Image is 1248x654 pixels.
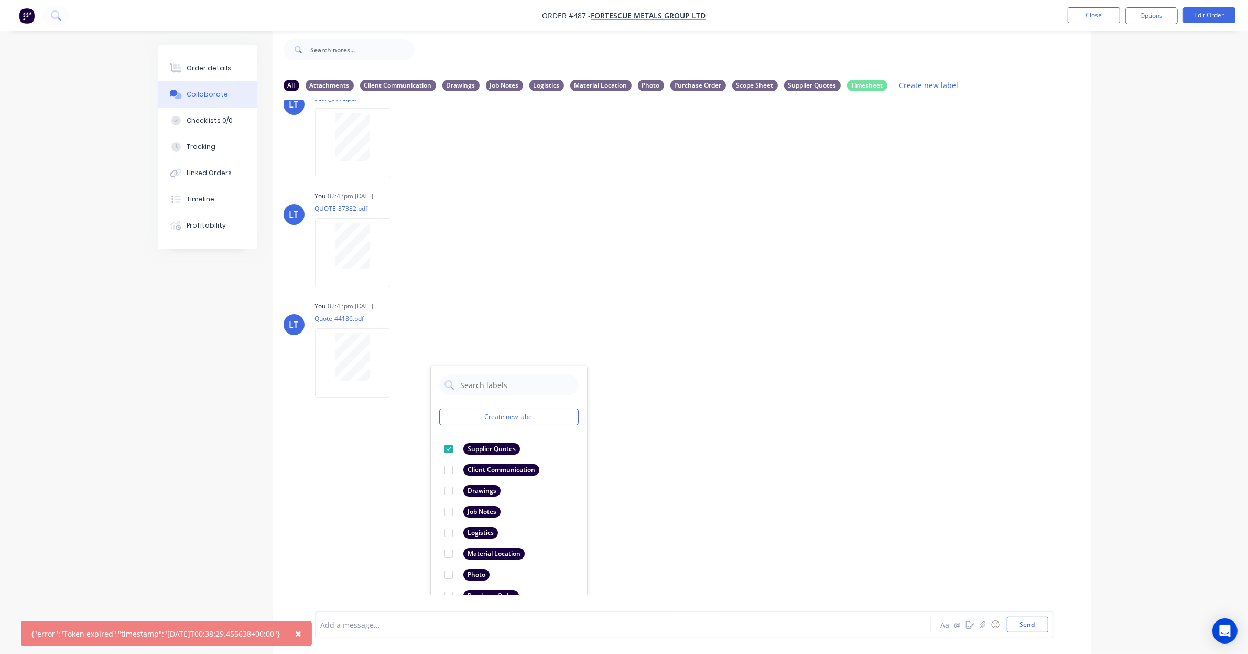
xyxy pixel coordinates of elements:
div: {"error":"Token expired","timestamp":"[DATE]T00:38:29.455638+00:00"} [31,628,280,639]
button: Linked Orders [158,160,257,186]
button: Order details [158,55,257,81]
div: 02:43pm [DATE] [328,302,374,311]
div: 02:43pm [DATE] [328,191,374,201]
button: Create new label [439,409,579,425]
div: Checklists 0/0 [187,116,233,125]
div: Scope Sheet [732,80,778,91]
button: @ [951,618,964,631]
div: Supplier Quotes [463,443,520,455]
div: You [315,191,326,201]
div: Drawings [463,485,501,497]
div: Photo [638,80,664,91]
a: FORTESCUE METALS GROUP LTD [591,11,706,21]
div: Job Notes [486,80,523,91]
div: LT [289,318,299,331]
div: Client Communication [360,80,436,91]
button: Checklists 0/0 [158,108,257,134]
button: Send [1007,617,1048,632]
button: Close [1068,7,1120,23]
div: Timeline [187,195,214,204]
p: QUOTE-37382.pdf [315,204,401,213]
div: Logistics [529,80,564,91]
div: Linked Orders [187,168,232,178]
div: Logistics [463,527,498,539]
button: Aa [939,618,951,631]
button: Options [1125,7,1178,24]
div: Tracking [187,142,215,152]
div: Profitability [187,221,226,230]
div: Collaborate [187,90,228,99]
p: Quote-44186.pdf [315,314,401,323]
span: × [295,626,301,641]
div: Purchase Order [670,80,726,91]
div: All [284,80,299,91]
div: Material Location [570,80,632,91]
div: Timesheet [847,80,887,91]
div: You [315,302,326,311]
div: LT [289,98,299,111]
div: Attachments [306,80,354,91]
input: Search notes... [311,39,415,60]
button: Timeline [158,186,257,212]
button: Tracking [158,134,257,160]
div: Order details [187,63,231,73]
div: Drawings [442,80,480,91]
div: Material Location [463,548,525,560]
div: Client Communication [463,464,539,476]
div: Open Intercom Messenger [1212,618,1238,644]
span: Order #487 - [542,11,591,21]
div: Supplier Quotes [784,80,841,91]
div: Purchase Order [463,590,519,602]
input: Search labels [459,374,573,395]
div: Photo [463,569,490,581]
button: Profitability [158,212,257,239]
button: ☺ [989,618,1002,631]
button: Create new label [894,78,964,92]
button: Edit Order [1183,7,1235,23]
div: LT [289,208,299,221]
button: Collaborate [158,81,257,108]
img: Factory [19,8,35,24]
button: Close [285,621,312,646]
div: Job Notes [463,506,501,518]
